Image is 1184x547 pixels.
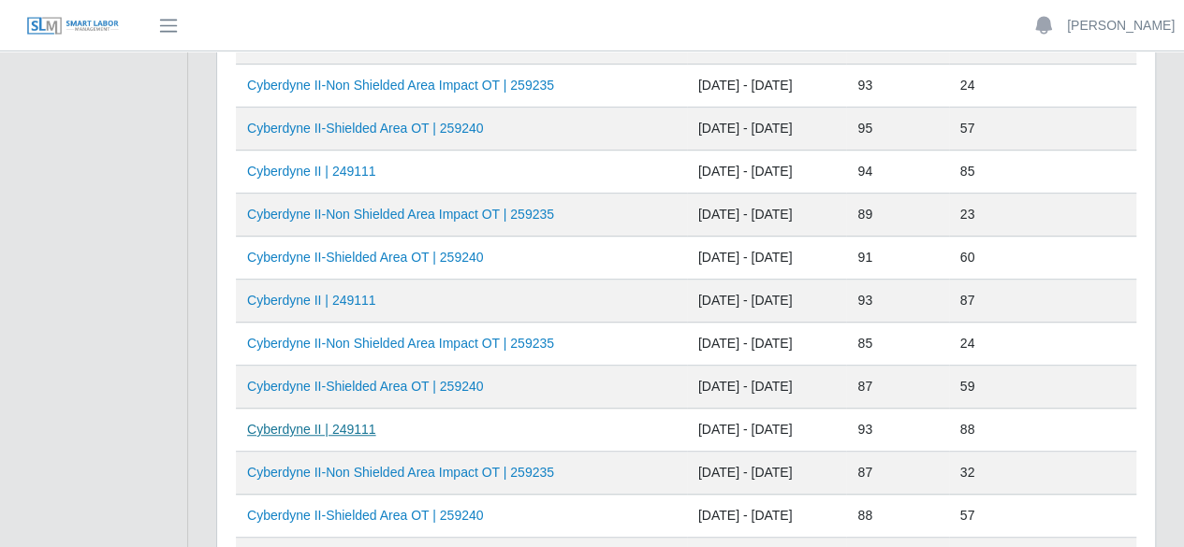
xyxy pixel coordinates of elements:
[687,237,847,280] td: [DATE] - [DATE]
[949,194,1136,237] td: 23
[949,108,1136,151] td: 57
[247,250,483,265] a: Cyberdyne II-Shielded Area OT | 259240
[687,452,847,495] td: [DATE] - [DATE]
[247,293,376,308] a: Cyberdyne II | 249111
[949,65,1136,108] td: 24
[247,379,483,394] a: Cyberdyne II-Shielded Area OT | 259240
[846,65,948,108] td: 93
[949,409,1136,452] td: 88
[687,65,847,108] td: [DATE] - [DATE]
[846,194,948,237] td: 89
[247,465,554,480] a: Cyberdyne II-Non Shielded Area Impact OT | 259235
[846,452,948,495] td: 87
[247,336,554,351] a: Cyberdyne II-Non Shielded Area Impact OT | 259235
[846,366,948,409] td: 87
[949,280,1136,323] td: 87
[846,323,948,366] td: 85
[247,508,483,523] a: Cyberdyne II-Shielded Area OT | 259240
[846,108,948,151] td: 95
[846,280,948,323] td: 93
[949,323,1136,366] td: 24
[687,194,847,237] td: [DATE] - [DATE]
[846,495,948,538] td: 88
[247,121,483,136] a: Cyberdyne II-Shielded Area OT | 259240
[846,409,948,452] td: 93
[247,164,376,179] a: Cyberdyne II | 249111
[687,151,847,194] td: [DATE] - [DATE]
[949,452,1136,495] td: 32
[687,108,847,151] td: [DATE] - [DATE]
[26,16,120,36] img: SLM Logo
[247,207,554,222] a: Cyberdyne II-Non Shielded Area Impact OT | 259235
[687,323,847,366] td: [DATE] - [DATE]
[949,366,1136,409] td: 59
[247,422,376,437] a: Cyberdyne II | 249111
[949,151,1136,194] td: 85
[949,495,1136,538] td: 57
[687,280,847,323] td: [DATE] - [DATE]
[1067,16,1175,36] a: [PERSON_NAME]
[687,366,847,409] td: [DATE] - [DATE]
[247,78,554,93] a: Cyberdyne II-Non Shielded Area Impact OT | 259235
[687,495,847,538] td: [DATE] - [DATE]
[846,151,948,194] td: 94
[846,237,948,280] td: 91
[949,237,1136,280] td: 60
[687,409,847,452] td: [DATE] - [DATE]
